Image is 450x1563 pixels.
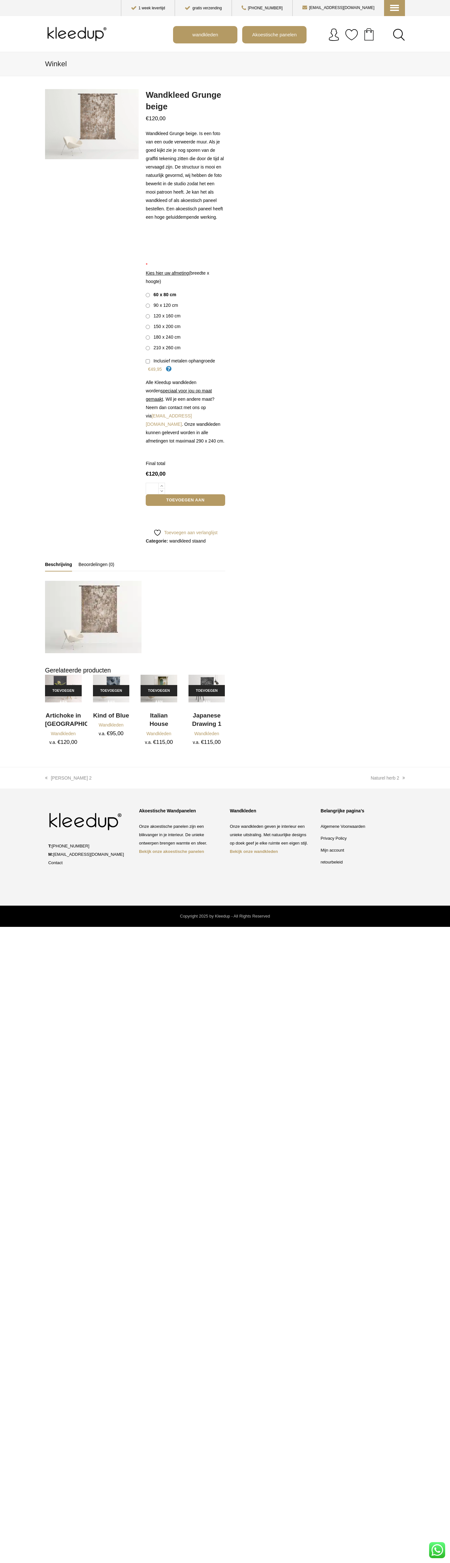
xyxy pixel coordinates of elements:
button: Toevoegen aan winkelwagen [146,494,225,506]
a: Beschrijving [45,558,72,571]
a: Wandkleden [146,731,171,736]
span: Categorie: [146,538,168,544]
a: [PERSON_NAME] 2 [45,775,92,781]
input: 90 x 120 cm [146,304,150,308]
a: Privacy Policy [321,836,347,841]
a: Your cart [358,26,380,42]
img: Wandkleed Grunge beige [45,89,139,159]
a: Wandkleden [51,731,76,736]
a: Italian House [141,711,177,728]
img: Kleedup [45,21,111,47]
span: 60 x 80 cm [151,292,176,297]
a: Bekijk onze wandkleden [230,849,278,854]
a: [EMAIL_ADDRESS][DOMAIN_NAME] [146,413,192,427]
span: Akoestische panelen [249,29,300,40]
a: Toevoegen aan winkelwagen: “Artichoke in Vase“ [45,685,82,696]
span: v.a. [193,740,200,745]
h2: Gerelateerde producten [45,666,225,675]
span: Inclusief metalen ophangroede [151,358,215,363]
span: € [201,739,204,745]
img: Artichoke In Vase [45,675,82,702]
span: v.a. [145,740,152,745]
strong: T: [48,844,52,848]
p: Onze akoestische panelen zijn een blikvanger in je interieur. De unieke ontwerpen brengen warmte ... [139,822,220,856]
p: Alle Kleedup wandkleden worden . Wil je een andere maat? Neem dan contact met ons op via . Onze w... [146,378,225,445]
nav: Main menu [173,26,410,43]
input: 120 x 160 cm [146,314,150,318]
bdi: 120,00 [146,115,165,122]
a: Toevoegen aan winkelwagen: “Kind of Blue“ [93,685,130,696]
span: 120 x 160 cm [151,313,180,318]
a: Toevoegen aan winkelwagen: “Japanese Drawing 1“ [188,685,225,696]
span: v.a. [99,731,106,736]
span: € [58,739,60,745]
a: Italian HouseDetail Van Wandkleed Kleedup Italian House Als Wanddecoratie. [141,675,177,704]
a: Kind of Blue [93,711,130,720]
input: Inclusief metalen ophangroede [146,359,150,363]
bdi: 115,00 [153,739,173,745]
a: wandkleed staand [169,538,206,544]
span: € [146,471,149,477]
a: Toevoegen aan verlanglijst [153,528,217,537]
a: Japanese Drawing 1 [188,675,225,704]
bdi: 95,00 [107,730,124,736]
img: account.svg [327,28,340,41]
span: Winkel [45,60,67,68]
span: € [146,115,149,122]
a: Bekijk onze akoestische panelen [139,849,204,854]
a: wandkleden [174,27,237,43]
span: 90 x 120 cm [151,303,178,308]
div: Copyright 2025 by Kleedup - All Rights Reserved [45,912,405,920]
img: verlanglijstje.svg [345,28,358,41]
input: 60 x 80 cm [146,293,150,297]
a: Kind Of Blue [93,675,130,704]
strong: M: [48,852,53,857]
p: (breedte x hoogte) [146,269,225,286]
bdi: 115,00 [201,739,221,745]
a: Search [393,29,405,41]
img: Italian House [141,675,177,702]
div: Belangrijke pagina’s [321,808,402,814]
a: retourbeleid [321,860,343,864]
p: Wandkleed Grunge beige. Is een foto van een oude verweerde muur. Als je goed kijkt zie je nog spo... [146,129,225,221]
span: 150 x 200 cm [151,324,180,329]
a: Algemene Voorwaarden [321,824,365,829]
a: Akoestische panelen [243,27,306,43]
input: 210 x 260 cm [146,346,150,350]
span: 180 x 240 cm [151,334,180,340]
div: Wandkleden [230,808,311,814]
a: Mijn account [321,848,344,853]
span: €49,95 [148,367,162,372]
input: Productaantal [146,483,159,494]
h1: Wandkleed Grunge beige [146,89,225,112]
a: Wandkleden [194,731,219,736]
bdi: 120,00 [146,471,165,477]
a: Japanese Drawing 1 [188,711,225,728]
img: Japanese Drawing 1 [188,675,225,702]
bdi: 120,00 [58,739,77,745]
p: [PHONE_NUMBER] [EMAIL_ADDRESS][DOMAIN_NAME] [48,842,129,867]
img: Kind Of Blue [93,675,130,702]
span: € [107,730,110,736]
a: Contact [48,860,63,865]
span: € [153,739,156,745]
a: Naturel herb 2 [371,775,405,781]
a: Toevoegen aan winkelwagen: “Italian House“ [141,685,177,696]
span: wandkleden [189,29,222,40]
dt: Final total [146,459,225,468]
div: Akoestische Wandpanelen [139,808,220,814]
a: Wandkleden [99,722,124,727]
span: speciaal voor jou op maat gemaakt [146,388,212,402]
p: Onze wandkleden geven je interieur een unieke uitstraling. Met natuurlijke designs op doek geef j... [230,822,311,856]
a: Artichoke in [GEOGRAPHIC_DATA] [45,711,82,728]
span: Kies hier uw afmeting [146,270,189,276]
a: Artichoke In Vase [45,675,82,704]
span: 210 x 260 cm [151,345,180,350]
a: Beoordelingen (0) [78,558,114,571]
span: v.a. [49,740,56,745]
